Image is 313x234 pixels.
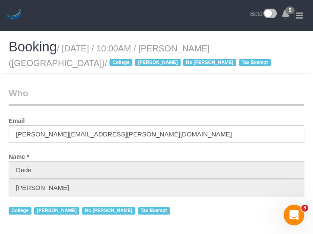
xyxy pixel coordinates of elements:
span: No [PERSON_NAME] [82,207,135,214]
img: New interface [263,9,277,20]
span: 3 [301,205,308,212]
span: Booking [9,39,57,54]
span: [PERSON_NAME] [135,59,180,66]
small: / [DATE] / 10:00AM / [PERSON_NAME] ([GEOGRAPHIC_DATA]) [9,44,273,68]
a: Beta [250,9,277,20]
a: 5 [281,9,290,22]
legend: Who [9,87,304,106]
span: [PERSON_NAME] [34,207,79,214]
span: Tax Exempt [138,207,170,214]
span: 5 [285,6,294,14]
label: Email [2,114,31,125]
span: No [PERSON_NAME] [183,59,236,66]
span: Tax Exempt [239,59,271,66]
input: Email [9,125,304,143]
span: College [110,59,132,66]
input: Last Name [9,179,304,196]
span: College [9,207,31,214]
iframe: Intercom live chat [284,205,304,225]
input: First Name [9,161,304,179]
label: Name * [2,149,35,161]
span: / [105,58,273,68]
img: Automaid Logo [5,9,22,21]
